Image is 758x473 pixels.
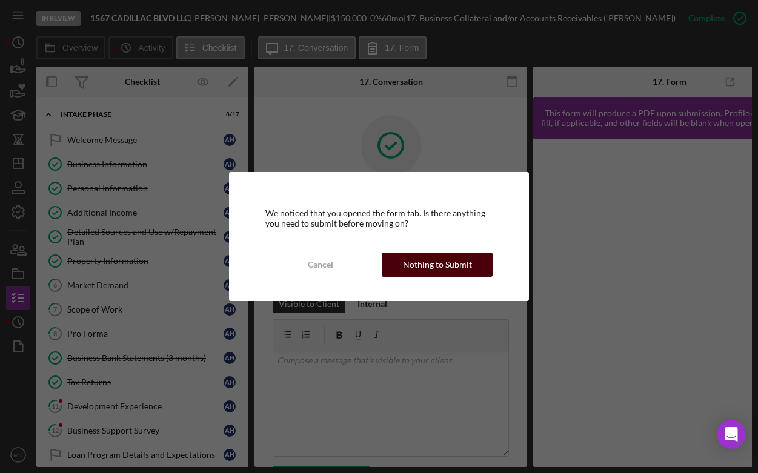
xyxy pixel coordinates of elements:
[308,253,333,277] div: Cancel
[265,208,493,228] div: We noticed that you opened the form tab. Is there anything you need to submit before moving on?
[265,253,376,277] button: Cancel
[382,253,493,277] button: Nothing to Submit
[403,253,472,277] div: Nothing to Submit
[717,420,746,449] div: Open Intercom Messenger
